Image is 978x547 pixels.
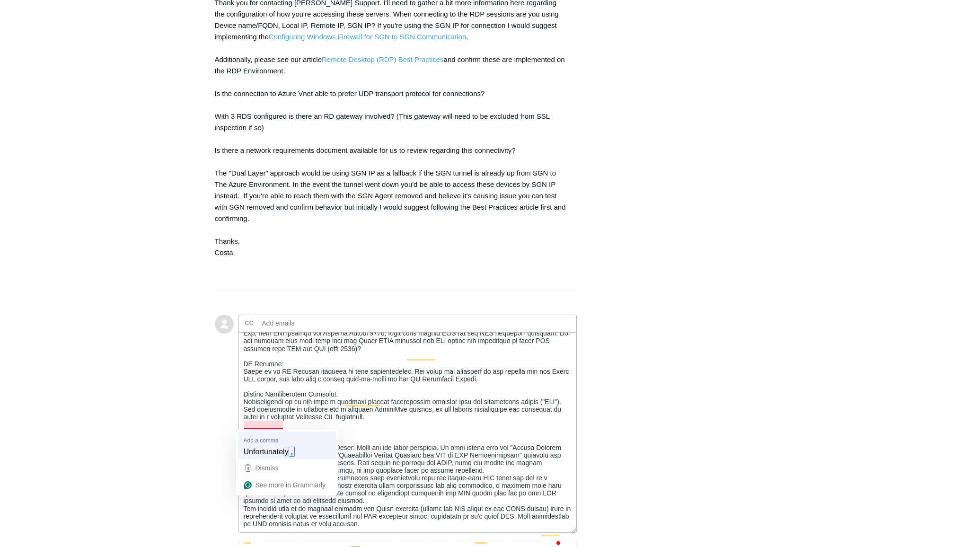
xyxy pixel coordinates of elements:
a: Configuring Windows Firewall for SGN to SGN Communication [269,33,467,41]
label: CC [245,316,254,330]
textarea: To enrich screen reader interactions, please activate Accessibility in Grammarly extension settings [238,332,577,533]
input: Add emails [258,316,360,330]
a: Remote Desktop (RDP) Best Practices [322,55,444,63]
